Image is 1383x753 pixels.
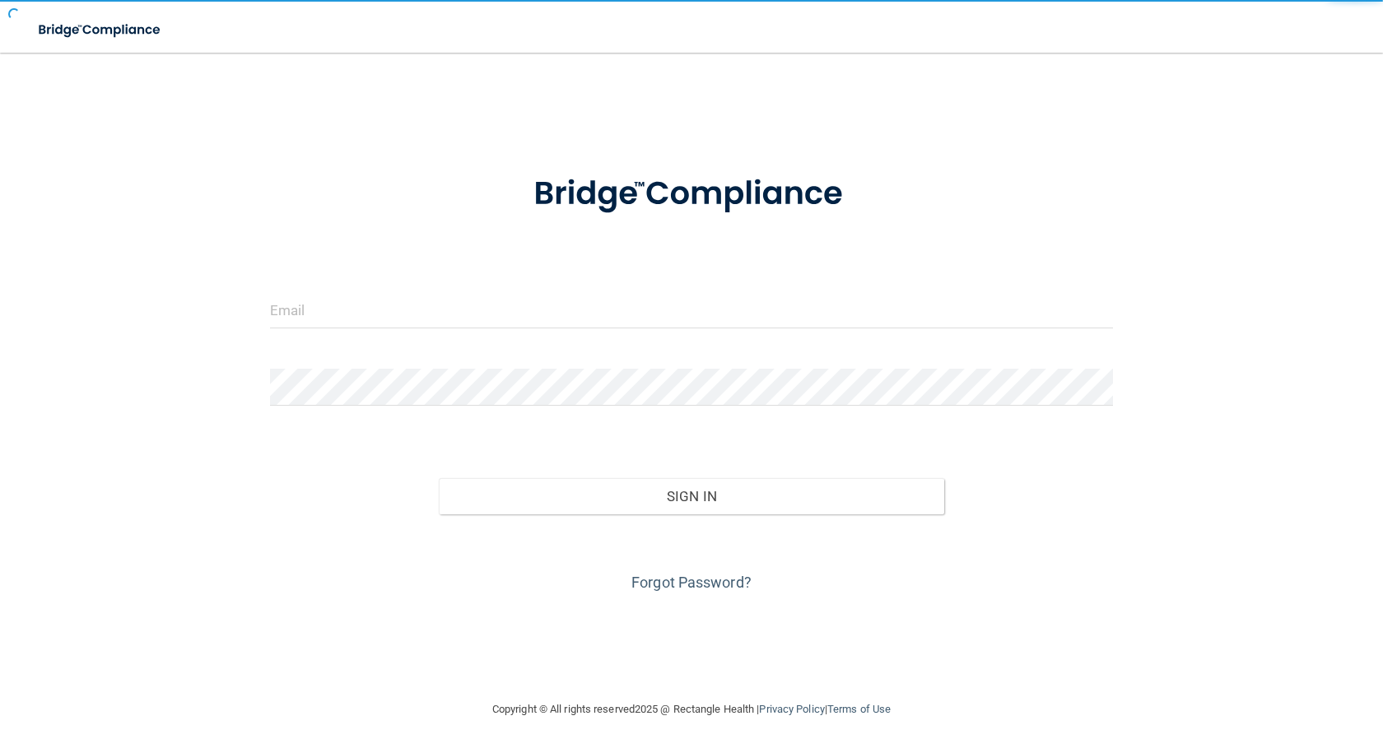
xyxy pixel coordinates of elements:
[631,574,752,591] a: Forgot Password?
[500,151,883,237] img: bridge_compliance_login_screen.278c3ca4.svg
[25,13,176,47] img: bridge_compliance_login_screen.278c3ca4.svg
[270,291,1113,328] input: Email
[759,703,824,715] a: Privacy Policy
[439,478,944,514] button: Sign In
[827,703,891,715] a: Terms of Use
[391,683,992,736] div: Copyright © All rights reserved 2025 @ Rectangle Health | |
